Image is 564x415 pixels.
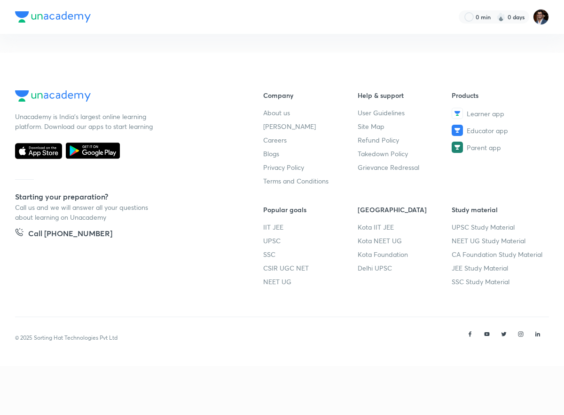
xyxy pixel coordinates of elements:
a: JEE Study Material [452,263,546,273]
a: Takedown Policy [358,149,452,159]
img: Amber Nigam [533,9,549,25]
span: Parent app [467,143,501,152]
a: UPSC [263,236,358,246]
a: NEET UG [263,277,358,287]
h6: Help & support [358,90,452,100]
h6: Popular goals [263,205,358,215]
a: User Guidelines [358,108,452,118]
a: Privacy Policy [263,162,358,172]
h6: Study material [452,205,546,215]
a: CA Foundation Study Material [452,249,546,259]
a: UPSC Study Material [452,222,546,232]
a: IIT JEE [263,222,358,232]
a: CSIR UGC NET [263,263,358,273]
a: Kota NEET UG [358,236,452,246]
span: Careers [263,135,287,145]
a: Kota Foundation [358,249,452,259]
a: Grievance Redressal [358,162,452,172]
a: About us [263,108,358,118]
a: SSC Study Material [452,277,546,287]
a: Site Map [358,121,452,131]
a: Parent app [452,142,546,153]
a: Blogs [263,149,358,159]
a: [PERSON_NAME] [263,121,358,131]
a: Call [PHONE_NUMBER] [15,228,112,241]
a: Refund Policy [358,135,452,145]
a: Terms and Conditions [263,176,358,186]
h6: [GEOGRAPHIC_DATA] [358,205,452,215]
img: Learner app [452,108,463,119]
a: Kota IIT JEE [358,222,452,232]
a: NEET UG Study Material [452,236,546,246]
h5: Call [PHONE_NUMBER] [28,228,112,241]
a: Educator app [452,125,546,136]
h6: Products [452,90,546,100]
h5: Starting your preparation? [15,191,233,202]
a: Learner app [452,108,546,119]
a: SSC [263,249,358,259]
a: Company Logo [15,90,233,104]
img: Parent app [452,142,463,153]
p: © 2025 Sorting Hat Technologies Pvt Ltd [15,334,117,342]
img: streak [496,12,506,22]
p: Unacademy is India’s largest online learning platform. Download our apps to start learning [15,112,156,131]
p: Call us and we will answer all your questions about learning on Unacademy [15,202,156,222]
span: Learner app [467,109,504,119]
img: Company Logo [15,11,91,23]
span: Educator app [467,126,508,136]
img: Company Logo [15,90,91,102]
a: Delhi UPSC [358,263,452,273]
a: Careers [263,135,358,145]
img: Educator app [452,125,463,136]
h6: Company [263,90,358,100]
